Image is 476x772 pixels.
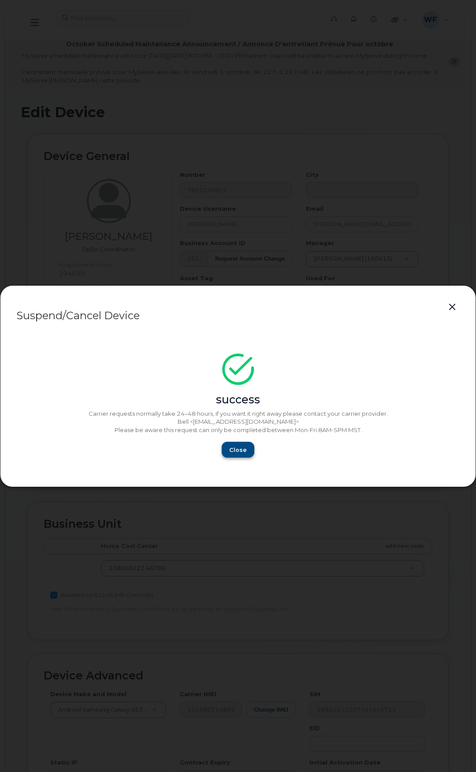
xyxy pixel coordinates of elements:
p: Please be aware this request can only be completed between Mon-Fri 8AM-5PM MST. [16,426,460,434]
button: Close [222,442,254,458]
p: Bell <[EMAIL_ADDRESS][DOMAIN_NAME]> [16,418,460,426]
span: Close [229,446,247,454]
p: Carrier requests normally take 24–48 hours, if you want it right away please contact your carrier... [16,410,460,418]
div: success [16,392,460,408]
div: Suspend/Cancel Device [16,310,460,321]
